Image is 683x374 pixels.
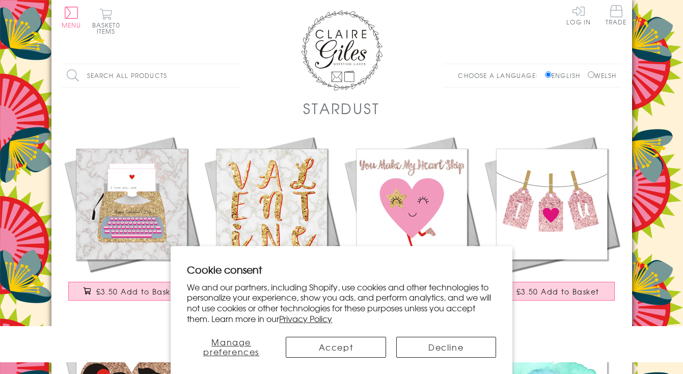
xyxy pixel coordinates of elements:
button: £3.50 Add to Basket [488,282,615,301]
img: Valentine's Day Card, Pegs - Love You, I 'Heart' You [482,134,622,274]
a: Valentine's Day Card, Pegs - Love You, I 'Heart' You £3.50 Add to Basket [482,134,622,311]
a: Valentine's Day Card, Typewriter, I love you £3.50 Add to Basket [62,134,202,311]
input: English [545,71,552,78]
a: Privacy Policy [279,312,332,325]
input: Welsh [588,71,594,78]
a: Log In [566,5,591,25]
label: Welsh [588,71,617,80]
a: Valentine's Day Card, Love Heart, You Make My Heart Skip £3.50 Add to Basket [342,134,482,311]
button: £3.50 Add to Basket [68,282,195,301]
input: Search all products [62,64,240,87]
button: Manage preferences [187,337,276,358]
img: Claire Giles Greetings Cards [301,10,383,91]
img: Valentine's Day Card, Typewriter, I love you [62,134,202,274]
span: £3.50 Add to Basket [96,286,179,297]
span: Manage preferences [203,336,259,358]
img: Valentine's Day Card, Marble background, Valentine [202,134,342,274]
a: Valentine's Day Card, Marble background, Valentine £3.50 Add to Basket [202,134,342,311]
p: We and our partners, including Shopify, use cookies and other technologies to personalize your ex... [187,282,496,324]
span: £3.50 Add to Basket [516,286,599,297]
span: Trade [606,5,627,25]
h1: Stardust [303,98,379,119]
label: English [545,71,585,80]
button: Decline [396,337,496,358]
span: 0 items [97,20,120,36]
p: Choose a language: [458,71,543,80]
h2: Cookie consent [187,262,496,277]
span: Menu [62,20,81,30]
input: Search [230,64,240,87]
button: Accept [286,337,386,358]
button: Menu [62,7,81,28]
img: Valentine's Day Card, Love Heart, You Make My Heart Skip [342,134,482,274]
button: Basket0 items [92,8,120,34]
a: Trade [606,5,627,27]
